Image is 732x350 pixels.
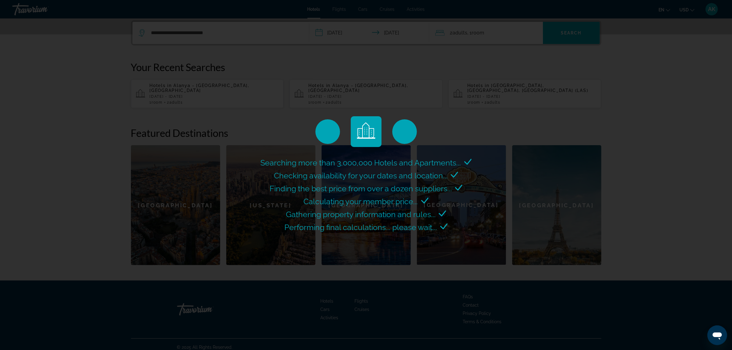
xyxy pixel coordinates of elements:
[285,223,437,232] span: Performing final calculations... please wait...
[286,210,436,219] span: Gathering property information and rules...
[270,184,452,193] span: Finding the best price from over a dozen suppliers...
[261,158,461,167] span: Searching more than 3,000,000 Hotels and Apartments...
[707,325,727,345] iframe: Button to launch messaging window
[304,197,418,206] span: Calculating your member price...
[274,171,448,180] span: Checking availability for your dates and location...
